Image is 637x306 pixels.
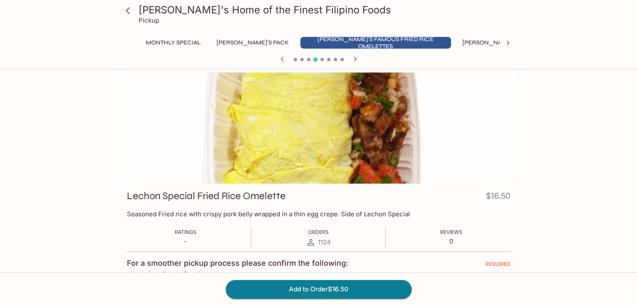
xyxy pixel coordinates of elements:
[127,270,511,277] p: choose from 2 up to 2 options
[212,37,294,49] button: [PERSON_NAME]'s Pack
[175,229,196,235] span: Ratings
[127,189,286,202] h3: Lechon Special Fried Rice Omelette
[440,229,462,235] span: Reviews
[317,238,330,246] span: 1124
[486,189,511,206] h4: $16.50
[121,73,516,184] div: Lechon Special Fried Rice Omelette
[226,280,412,298] button: Add to Order$16.50
[485,261,511,270] span: REQUIRED
[175,237,196,245] p: -
[139,16,159,24] p: Pickup
[308,229,328,235] span: Orders
[141,37,205,49] button: Monthly Special
[127,210,511,218] p: Seasoned Fried rice with crispy pork belly wrapped in a thin egg crepe. Side of Lechon Special
[300,37,451,49] button: [PERSON_NAME]'s Famous Fried Rice Omelettes
[139,3,513,16] h3: [PERSON_NAME]'s Home of the Finest Filipino Foods
[440,237,462,245] p: 0
[458,37,565,49] button: [PERSON_NAME]'s Mixed Plates
[127,259,348,268] h4: For a smoother pickup process please confirm the following:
